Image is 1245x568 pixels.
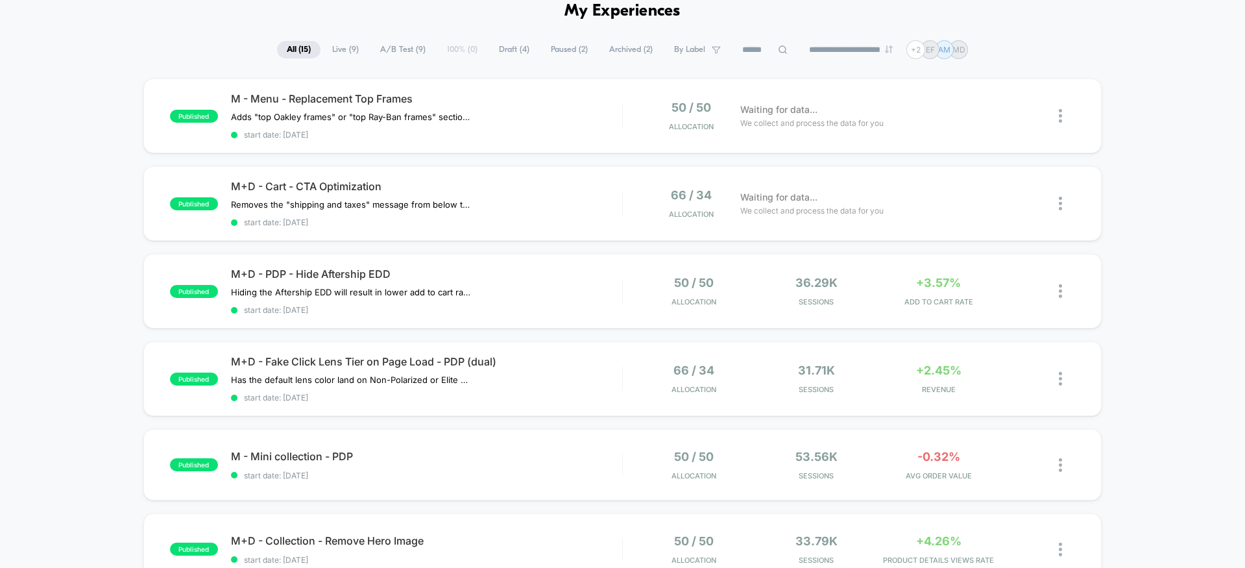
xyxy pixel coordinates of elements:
[231,375,472,385] span: Has the default lens color land on Non-Polarized or Elite Polarized to see if that performs bette...
[231,92,622,105] span: M - Menu - Replacement Top Frames
[322,41,369,58] span: Live ( 9 )
[881,556,997,565] span: PRODUCT DETAILS VIEWS RATE
[758,556,875,565] span: Sessions
[906,40,925,59] div: + 2
[916,364,961,377] span: +2.45%
[1059,109,1062,123] img: close
[231,305,622,315] span: start date: [DATE]
[231,534,622,547] span: M+D - Collection - Remove Hero Image
[740,103,817,117] span: Waiting for data...
[740,204,884,217] span: We collect and process the data for you
[795,276,838,290] span: 36.29k
[277,41,320,58] span: All ( 15 )
[881,385,997,394] span: REVENUE
[1059,284,1062,298] img: close
[1059,458,1062,472] img: close
[170,543,218,556] span: published
[952,45,965,55] p: MD
[673,364,714,377] span: 66 / 34
[170,197,218,210] span: published
[599,41,662,58] span: Archived ( 2 )
[674,45,705,55] span: By Label
[1059,372,1062,386] img: close
[231,450,622,463] span: M - Mini collection - PDP
[881,297,997,306] span: ADD TO CART RATE
[881,471,997,480] span: AVG ORDER VALUE
[1059,543,1062,556] img: close
[758,471,875,480] span: Sessions
[1059,197,1062,210] img: close
[795,534,838,548] span: 33.79k
[671,471,716,480] span: Allocation
[740,190,817,204] span: Waiting for data...
[231,393,622,402] span: start date: [DATE]
[231,287,472,297] span: Hiding the Aftership EDD will result in lower add to cart rate and conversion rate
[231,112,472,122] span: Adds "top Oakley frames" or "top Ray-Ban frames" section to replacement lenses for Oakley and Ray...
[669,122,714,131] span: Allocation
[671,297,716,306] span: Allocation
[541,41,598,58] span: Paused ( 2 )
[170,458,218,471] span: published
[798,364,835,377] span: 31.71k
[674,450,714,463] span: 50 / 50
[231,267,622,280] span: M+D - PDP - Hide Aftership EDD
[938,45,950,55] p: AM
[231,130,622,140] span: start date: [DATE]
[231,199,472,210] span: Removes the "shipping and taxes" message from below the CTA and replaces it with message about re...
[564,2,681,21] h1: My Experiences
[669,210,714,219] span: Allocation
[231,180,622,193] span: M+D - Cart - CTA Optimization
[758,297,875,306] span: Sessions
[740,117,884,129] span: We collect and process the data for you
[885,45,893,53] img: end
[489,41,539,58] span: Draft ( 4 )
[917,450,960,463] span: -0.32%
[671,385,716,394] span: Allocation
[231,217,622,227] span: start date: [DATE]
[758,385,875,394] span: Sessions
[795,450,838,463] span: 53.56k
[671,101,711,114] span: 50 / 50
[231,471,622,480] span: start date: [DATE]
[170,110,218,123] span: published
[916,276,961,290] span: +3.57%
[916,534,961,548] span: +4.26%
[926,45,935,55] p: EF
[170,285,218,298] span: published
[671,556,716,565] span: Allocation
[674,276,714,290] span: 50 / 50
[170,373,218,386] span: published
[231,555,622,565] span: start date: [DATE]
[671,188,712,202] span: 66 / 34
[370,41,435,58] span: A/B Test ( 9 )
[674,534,714,548] span: 50 / 50
[231,355,622,368] span: M+D - Fake Click Lens Tier on Page Load - PDP (dual)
